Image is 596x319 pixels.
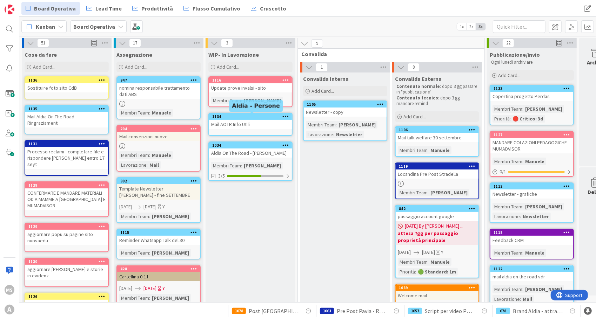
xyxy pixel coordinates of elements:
[242,162,283,169] div: [PERSON_NAME]
[304,101,387,117] div: 1105Newsletter - copy
[209,142,292,148] div: 1034
[211,97,241,104] div: Membri Team
[211,162,241,169] div: Membri Team
[117,272,200,281] div: Cartellina 0-11
[490,266,573,281] div: 1122mail aldia on the road vdr
[28,141,108,146] div: 1131
[209,77,292,83] div: 1116
[25,106,108,127] div: 1135Mail Aldia On The Road - Ringraziamenti
[120,266,200,271] div: 428
[429,189,469,196] div: [PERSON_NAME]
[522,249,523,257] span: :
[117,266,200,272] div: 428
[522,158,523,165] span: :
[493,295,520,303] div: Lavorazione
[209,142,292,158] div: 1034Aldia On The Road - [PERSON_NAME]
[116,177,201,223] a: 992Template Newsletter [PERSON_NAME] - fine SETTEMBRE[DATE][DATE]YMembri Team:[PERSON_NAME]
[25,223,108,245] div: 1129aggiornare popu su pagine sito nuovaedu
[396,127,478,133] div: 1106
[119,203,132,210] span: [DATE]
[396,285,478,291] div: 1089
[395,205,479,278] a: 842passaggio account google[DATE] By [PERSON_NAME] ...attesa 7gg per passaggio proprietà principa...
[428,146,429,154] span: :
[490,51,540,58] span: Pubblicazione/invio
[396,84,478,95] p: : dopo 3 gg passare in "pubblicazione"
[149,151,150,159] span: :
[403,113,426,120] span: Add Card...
[241,97,242,104] span: :
[333,131,334,138] span: :
[221,39,233,47] span: 3
[242,97,283,104] div: [PERSON_NAME]
[28,183,108,188] div: 1128
[25,141,108,147] div: 1131
[493,115,510,123] div: Priorità
[147,161,148,169] span: :
[493,249,522,257] div: Membri Team
[117,178,200,200] div: 992Template Newsletter [PERSON_NAME] - fine SETTEMBRE
[5,5,14,14] img: Visit kanbanzone.com
[496,308,510,314] div: 678
[150,249,191,257] div: [PERSON_NAME]
[396,83,440,89] strong: Contenuto normale
[25,77,108,83] div: 1136
[399,164,478,169] div: 1119
[143,203,156,210] span: [DATE]
[25,258,108,280] div: 1130aggiornare [PERSON_NAME] e storie in evidenz
[82,2,126,15] a: Lead Time
[117,83,200,99] div: nomina responsabile trattamento dati ABS
[396,206,478,212] div: 842
[25,147,108,169] div: Processo reclami - completare file e rispondere [PERSON_NAME] entro 17 seyt
[25,141,108,169] div: 1131Processo reclami - completare file e rispondere [PERSON_NAME] entro 17 seyt
[149,213,150,220] span: :
[25,258,108,265] div: 1130
[498,72,521,78] span: Add Card...
[36,22,55,31] span: Kanban
[493,203,522,210] div: Membri Team
[28,78,108,83] div: 1136
[395,126,479,157] a: 1106Mail talk welfare 30 settembreMembri Team:Manuele
[395,162,479,199] a: 1119Locandina Pre Post StradellaMembri Team:[PERSON_NAME]
[396,95,438,101] strong: Contenuto tecnico
[120,230,200,235] div: 1115
[522,203,523,210] span: :
[73,23,115,30] b: Board Operativa
[490,132,573,138] div: 1127
[405,222,463,230] span: [DATE] By [PERSON_NAME] ...
[416,268,458,276] div: 🟢 Standard: 1m
[149,294,150,302] span: :
[28,259,108,264] div: 1130
[116,51,152,58] span: Assegnazione
[398,258,428,266] div: Membri Team
[425,307,475,315] span: Script per video PROMO CE
[25,106,108,112] div: 1135
[117,236,200,245] div: Reminder Whatsapp Talk del 30
[490,272,573,281] div: mail aldia on the road vdr
[179,2,245,15] a: Flusso Cumulativo
[306,121,336,129] div: Membri Team
[209,120,292,129] div: Mail AOTR Info Utili
[490,229,573,245] div: 1118Feedback CRM
[15,1,32,9] span: Support
[117,266,200,281] div: 428Cartellina 0-11
[117,126,200,132] div: 204
[25,223,108,230] div: 1129
[334,131,364,138] div: Newsletter
[415,268,416,276] span: :
[398,146,428,154] div: Membri Team
[523,158,546,165] div: Manuele
[396,133,478,142] div: Mail talk welfare 30 settembre
[520,213,521,220] span: :
[306,131,333,138] div: Lavorazione
[232,308,246,314] div: 1078
[467,23,476,30] span: 2x
[119,249,149,257] div: Membri Team
[208,141,293,181] a: 1034Aldia On The Road - [PERSON_NAME]Membri Team:[PERSON_NAME]3/5
[162,203,165,210] div: Y
[28,106,108,111] div: 1135
[249,307,299,315] span: Post [GEOGRAPHIC_DATA] - [DATE]
[25,293,108,300] div: 1126
[303,100,387,141] a: 1105Newsletter - copyMembri Team:[PERSON_NAME]Lavorazione:Newsletter
[150,109,173,117] div: Manuele
[5,305,14,314] div: A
